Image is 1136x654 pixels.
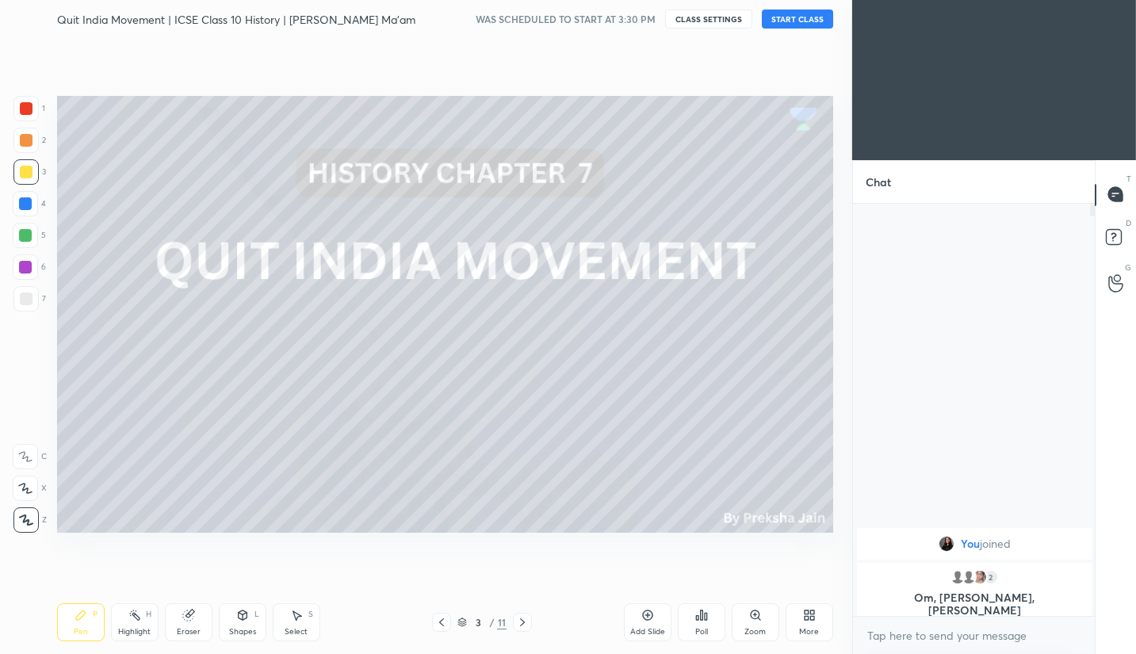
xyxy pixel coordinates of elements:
span: You [960,537,979,550]
div: Z [13,507,47,533]
p: D [1126,217,1131,229]
h5: WAS SCHEDULED TO START AT 3:30 PM [476,12,656,26]
div: Eraser [177,628,201,636]
p: T [1126,173,1131,185]
div: S [308,610,313,618]
div: 2 [13,128,46,153]
img: default.png [961,569,977,585]
div: 11 [497,615,507,629]
div: Highlight [118,628,151,636]
div: 2 [983,569,999,585]
div: / [489,618,494,627]
p: Om, [PERSON_NAME], [PERSON_NAME] [866,591,1082,617]
div: 3 [470,618,486,627]
div: 1 [13,96,45,121]
div: 4 [13,191,46,216]
button: CLASS SETTINGS [665,10,752,29]
div: Shapes [229,628,256,636]
div: 5 [13,223,46,248]
img: default.png [950,569,966,585]
div: P [93,610,98,618]
div: 6 [13,254,46,280]
div: More [799,628,819,636]
div: H [146,610,151,618]
span: joined [979,537,1010,550]
div: Select [285,628,308,636]
button: START CLASS [762,10,833,29]
div: Zoom [744,628,766,636]
img: 2709d287ac3c49469769a261c3af72f4.jpg [938,536,954,552]
div: 7 [13,286,46,312]
div: 3 [13,159,46,185]
div: C [13,444,47,469]
p: G [1125,262,1131,273]
div: Add Slide [630,628,665,636]
div: Poll [695,628,708,636]
p: Chat [853,161,904,203]
div: L [254,610,259,618]
h4: Quit India Movement | ICSE Class 10 History | [PERSON_NAME] Ma'am [57,12,415,27]
div: grid [853,525,1096,617]
div: X [13,476,47,501]
div: Pen [74,628,88,636]
img: 1da81d1a7ada48cc966c84980c404ed3.jpg [972,569,988,585]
